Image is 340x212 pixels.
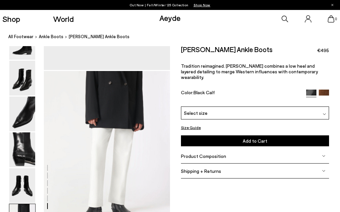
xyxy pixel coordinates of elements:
img: Hester Ankle Boots - Image 4 [9,132,35,167]
span: Black Calf [194,90,215,95]
span: [PERSON_NAME] Ankle Boots [69,33,129,40]
nav: breadcrumb [8,28,340,46]
p: Out Now | Fall/Winter ‘25 Collection [130,2,211,8]
img: Hester Ankle Boots - Image 2 [9,61,35,96]
span: Product Composition [181,153,226,159]
a: ankle boots [39,33,63,40]
span: Add to Cart [243,138,267,144]
span: Navigate to /collections/new-in [194,3,211,7]
img: Hester Ankle Boots - Image 5 [9,168,35,203]
span: Select size [184,109,208,116]
img: Hester Ankle Boots - Image 3 [9,97,35,131]
button: Size Guide [181,124,201,131]
span: ankle boots [39,34,63,39]
a: 0 [328,15,334,23]
button: Add to Cart [181,135,329,146]
span: 0 [334,17,338,21]
img: svg%3E [322,169,325,173]
a: All Footwear [8,33,34,40]
a: Shop [2,15,20,23]
a: Aeyde [159,13,181,23]
h2: [PERSON_NAME] Ankle Boots [181,46,273,53]
span: Shipping + Returns [181,168,221,174]
img: svg%3E [322,154,325,158]
span: €495 [317,47,329,54]
div: Color: [181,90,301,97]
a: World [53,15,74,23]
img: svg%3E [323,112,326,116]
p: Tradition reimagined. [PERSON_NAME] combines a low heel and layered detailing to merge Western in... [181,63,329,80]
